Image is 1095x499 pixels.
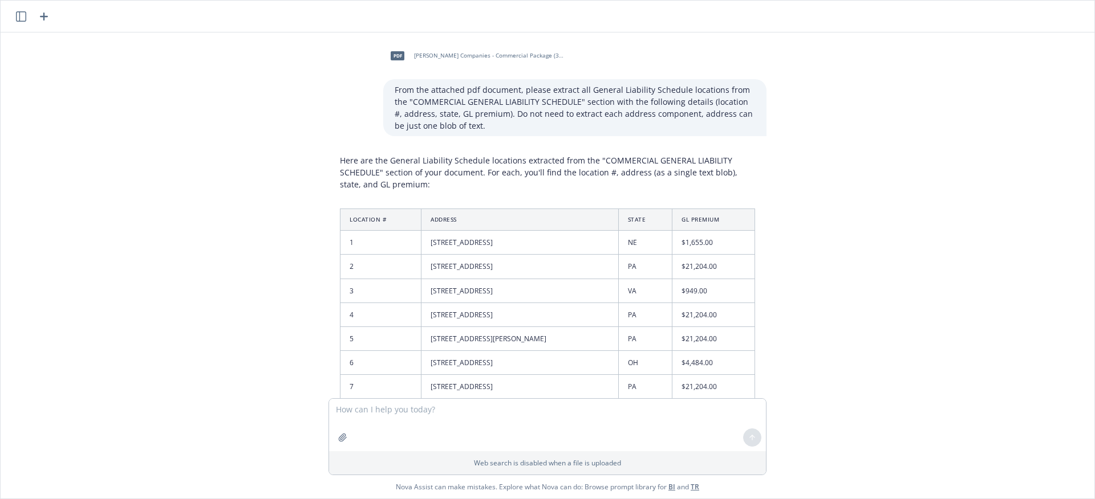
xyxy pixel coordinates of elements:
[618,255,672,279] td: PA
[672,231,755,255] td: $1,655.00
[414,52,563,59] span: [PERSON_NAME] Companies - Commercial Package (3).pdf
[618,351,672,375] td: OH
[618,231,672,255] td: NE
[340,255,421,279] td: 2
[340,351,421,375] td: 6
[672,326,755,350] td: $21,204.00
[340,375,421,399] td: 7
[340,326,421,350] td: 5
[672,279,755,302] td: $949.00
[395,84,755,132] p: From the attached pdf document, please extract all General Liability Schedule locations from the ...
[383,42,566,70] div: pdf[PERSON_NAME] Companies - Commercial Package (3).pdf
[421,302,619,326] td: [STREET_ADDRESS]
[421,255,619,279] td: [STREET_ADDRESS]
[340,154,755,190] p: Here are the General Liability Schedule locations extracted from the "COMMERCIAL GENERAL LIABILIT...
[421,279,619,302] td: [STREET_ADDRESS]
[5,475,1090,498] span: Nova Assist can make mistakes. Explore what Nova can do: Browse prompt library for and
[691,482,699,492] a: TR
[618,326,672,350] td: PA
[618,375,672,399] td: PA
[672,302,755,326] td: $21,204.00
[421,375,619,399] td: [STREET_ADDRESS]
[668,482,675,492] a: BI
[421,209,619,231] th: Address
[421,351,619,375] td: [STREET_ADDRESS]
[391,51,404,60] span: pdf
[421,326,619,350] td: [STREET_ADDRESS][PERSON_NAME]
[618,302,672,326] td: PA
[672,351,755,375] td: $4,484.00
[672,375,755,399] td: $21,204.00
[336,458,759,468] p: Web search is disabled when a file is uploaded
[672,209,755,231] th: GL Premium
[340,231,421,255] td: 1
[340,209,421,231] th: Location #
[340,302,421,326] td: 4
[421,231,619,255] td: [STREET_ADDRESS]
[340,279,421,302] td: 3
[672,255,755,279] td: $21,204.00
[618,279,672,302] td: VA
[618,209,672,231] th: State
